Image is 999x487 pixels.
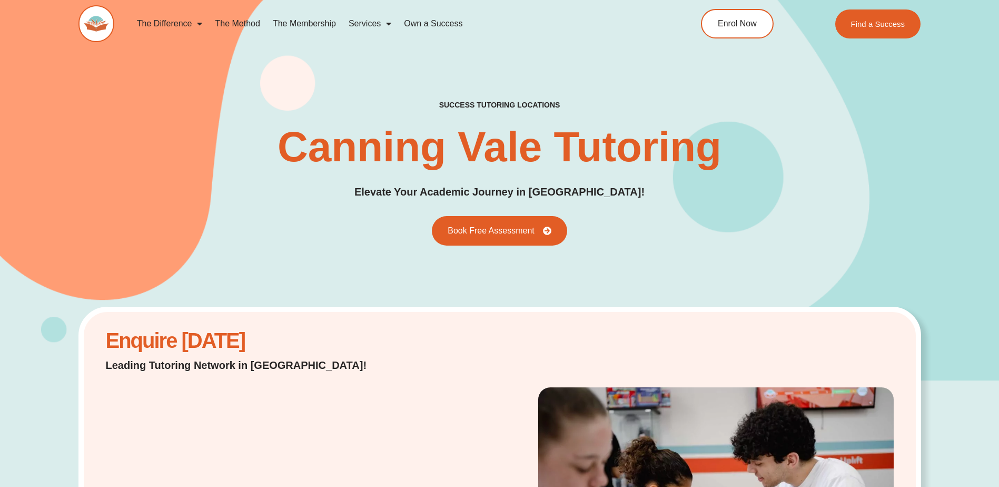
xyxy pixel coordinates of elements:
h2: Enquire [DATE] [106,334,394,347]
span: Book Free Assessment [448,227,535,235]
span: Find a Success [851,20,905,28]
a: The Method [209,12,266,36]
a: Enrol Now [701,9,774,38]
a: Find a Success [835,9,921,38]
h2: success tutoring locations [439,100,560,110]
h1: Canning Vale Tutoring [278,126,721,168]
a: Book Free Assessment [432,216,567,246]
p: Elevate Your Academic Journey in [GEOGRAPHIC_DATA]! [354,184,645,200]
a: Services [342,12,398,36]
a: The Membership [266,12,342,36]
nav: Menu [131,12,653,36]
a: Own a Success [398,12,469,36]
p: Leading Tutoring Network in [GEOGRAPHIC_DATA]! [106,358,394,373]
a: The Difference [131,12,209,36]
span: Enrol Now [718,20,757,28]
